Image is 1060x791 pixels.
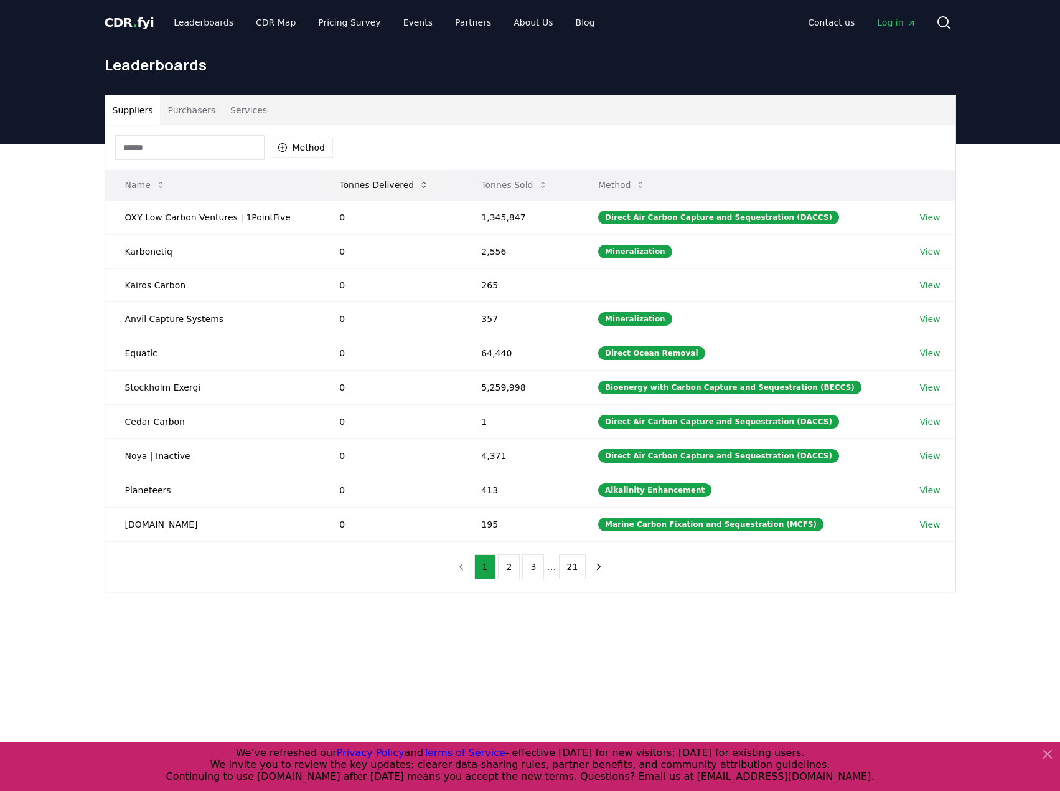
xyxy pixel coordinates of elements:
[498,554,520,579] button: 2
[319,507,461,541] td: 0
[559,554,586,579] button: 21
[504,11,563,34] a: About Us
[461,370,578,404] td: 5,259,998
[919,450,940,462] a: View
[461,234,578,268] td: 2,556
[877,16,916,29] span: Log in
[319,473,461,507] td: 0
[160,95,223,125] button: Purchasers
[105,404,320,438] td: Cedar Carbon
[105,370,320,404] td: Stockholm Exergi
[105,507,320,541] td: [DOMAIN_NAME]
[164,11,604,34] nav: Main
[393,11,443,34] a: Events
[105,473,320,507] td: Planeteers
[115,173,176,197] button: Name
[588,554,609,579] button: next page
[471,173,558,197] button: Tonnes Sold
[598,518,823,531] div: Marine Carbon Fixation and Sequestration (MCFS)
[105,234,320,268] td: Karbonetiq
[319,370,461,404] td: 0
[919,245,940,258] a: View
[133,15,137,30] span: .
[867,11,926,34] a: Log in
[319,234,461,268] td: 0
[522,554,544,579] button: 3
[319,268,461,301] td: 0
[105,15,154,30] span: CDR fyi
[246,11,306,34] a: CDR Map
[798,11,926,34] nav: Main
[319,438,461,473] td: 0
[461,404,578,438] td: 1
[919,347,940,359] a: View
[798,11,865,34] a: Contact us
[308,11,390,34] a: Pricing Survey
[461,301,578,336] td: 357
[105,200,320,234] td: OXY Low Carbon Ventures | 1PointFive
[105,336,320,370] td: Equatic
[319,336,461,370] td: 0
[598,449,839,463] div: Direct Air Carbon Capture and Sequestration (DACCS)
[588,173,656,197] button: Method
[461,268,578,301] td: 265
[164,11,243,34] a: Leaderboards
[598,346,705,360] div: Direct Ocean Removal
[319,404,461,438] td: 0
[329,173,439,197] button: Tonnes Delivered
[461,507,578,541] td: 195
[919,518,940,531] a: View
[461,473,578,507] td: 413
[474,554,496,579] button: 1
[445,11,501,34] a: Partners
[223,95,274,125] button: Services
[105,14,154,31] a: CDR.fyi
[598,312,672,326] div: Mineralization
[598,483,711,497] div: Alkalinity Enhancement
[919,484,940,496] a: View
[461,200,578,234] td: 1,345,847
[105,438,320,473] td: Noya | Inactive
[919,415,940,428] a: View
[566,11,605,34] a: Blog
[546,559,556,574] li: ...
[919,211,940,224] a: View
[319,301,461,336] td: 0
[598,245,672,258] div: Mineralization
[461,336,578,370] td: 64,440
[105,95,161,125] button: Suppliers
[598,415,839,429] div: Direct Air Carbon Capture and Sequestration (DACCS)
[105,301,320,336] td: Anvil Capture Systems
[270,138,334,158] button: Method
[919,279,940,291] a: View
[319,200,461,234] td: 0
[105,55,956,75] h1: Leaderboards
[919,313,940,325] a: View
[461,438,578,473] td: 4,371
[598,381,861,394] div: Bioenergy with Carbon Capture and Sequestration (BECCS)
[919,381,940,394] a: View
[105,268,320,301] td: Kairos Carbon
[598,211,839,224] div: Direct Air Carbon Capture and Sequestration (DACCS)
